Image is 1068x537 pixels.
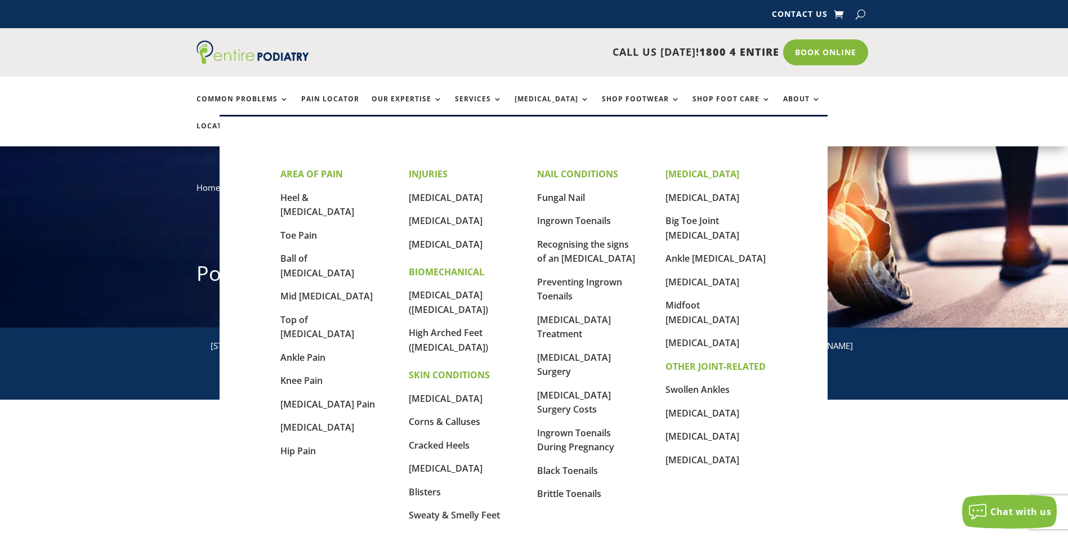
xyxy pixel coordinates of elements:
[665,214,739,241] a: Big Toe Joint [MEDICAL_DATA]
[537,214,611,227] a: Ingrown Toenails
[665,407,739,419] a: [MEDICAL_DATA]
[990,505,1051,518] span: Chat with us
[280,445,316,457] a: Hip Pain
[211,339,355,353] div: [STREET_ADDRESS]
[537,168,618,180] strong: NAIL CONDITIONS
[280,351,325,364] a: Ankle Pain
[280,191,354,218] a: Heel & [MEDICAL_DATA]
[783,39,868,65] a: Book Online
[409,168,448,180] strong: INJURIES
[455,95,502,119] a: Services
[280,229,317,241] a: Toe Pain
[537,276,622,303] a: Preventing Ingrown Toenails
[196,41,309,64] img: logo (1)
[537,427,614,454] a: Ingrown Toenails During Pregnancy
[409,289,488,316] a: [MEDICAL_DATA] ([MEDICAL_DATA])
[665,191,739,204] a: [MEDICAL_DATA]
[665,168,739,180] strong: [MEDICAL_DATA]
[196,55,309,66] a: Entire Podiatry
[280,168,343,180] strong: AREA OF PAIN
[692,95,771,119] a: Shop Foot Care
[409,326,488,353] a: High Arched Feet ([MEDICAL_DATA])
[602,95,680,119] a: Shop Footwear
[409,486,441,498] a: Blisters
[537,351,611,378] a: [MEDICAL_DATA] Surgery
[280,314,354,341] a: Top of [MEDICAL_DATA]
[665,337,739,349] a: [MEDICAL_DATA]
[280,252,354,279] a: Ball of [MEDICAL_DATA]
[537,238,635,265] a: Recognising the signs of an [MEDICAL_DATA]
[665,360,766,373] strong: OTHER JOINT-RELATED
[515,95,589,119] a: [MEDICAL_DATA]
[352,45,779,60] p: CALL US [DATE]!
[280,374,323,387] a: Knee Pain
[409,462,482,475] a: [MEDICAL_DATA]
[665,454,739,466] a: [MEDICAL_DATA]
[409,392,482,405] a: [MEDICAL_DATA]
[537,487,601,500] a: Brittle Toenails
[537,191,585,204] a: Fungal Nail
[665,299,739,326] a: Midfoot [MEDICAL_DATA]
[409,439,470,451] a: Cracked Heels
[409,415,480,428] a: Corns & Calluses
[699,45,779,59] span: 1800 4 ENTIRE
[409,238,482,250] a: [MEDICAL_DATA]
[372,95,443,119] a: Our Expertise
[280,290,373,302] a: Mid [MEDICAL_DATA]
[537,464,598,477] a: Black Toenails
[665,383,730,396] a: Swollen Ankles
[665,276,739,288] a: [MEDICAL_DATA]
[409,509,500,521] a: Sweaty & Smelly Feet
[196,182,220,193] a: Home
[665,430,739,442] a: [MEDICAL_DATA]
[783,95,821,119] a: About
[196,180,872,203] nav: breadcrumb
[665,252,766,265] a: Ankle [MEDICAL_DATA]
[409,214,482,227] a: [MEDICAL_DATA]
[409,266,484,278] strong: BIOMECHANICAL
[962,495,1057,529] button: Chat with us
[280,398,375,410] a: [MEDICAL_DATA] Pain
[537,314,611,341] a: [MEDICAL_DATA] Treatment
[196,259,872,293] h1: Podiatrist Chermside
[537,389,611,416] a: [MEDICAL_DATA] Surgery Costs
[196,95,289,119] a: Common Problems
[196,122,253,146] a: Locations
[409,369,490,381] strong: SKIN CONDITIONS
[409,191,482,204] a: [MEDICAL_DATA]
[772,10,828,23] a: Contact Us
[280,421,354,433] a: [MEDICAL_DATA]
[301,95,359,119] a: Pain Locator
